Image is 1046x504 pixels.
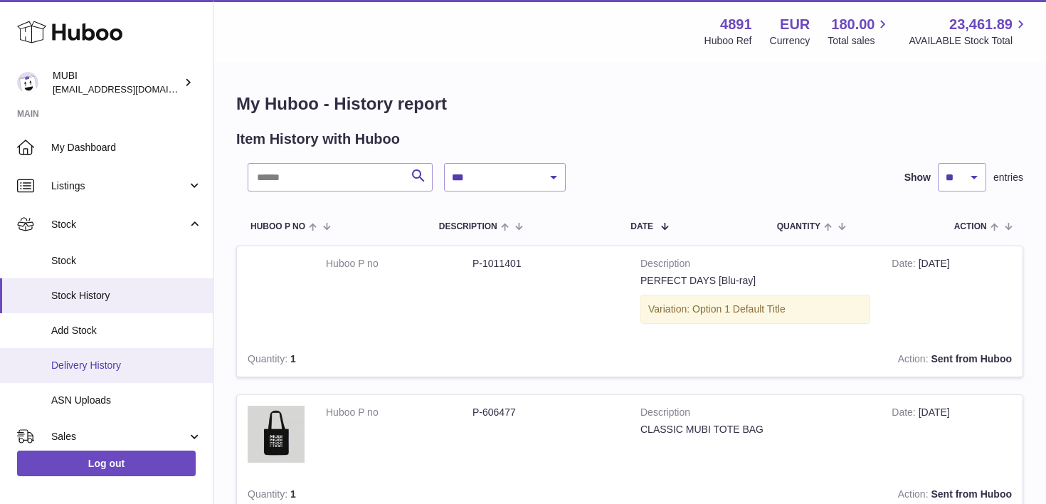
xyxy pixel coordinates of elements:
[780,15,810,34] strong: EUR
[51,254,202,268] span: Stock
[17,451,196,476] a: Log out
[326,406,472,419] dt: Huboo P no
[909,34,1029,48] span: AVAILABLE Stock Total
[828,34,891,48] span: Total sales
[472,406,619,419] dd: P-606477
[892,258,918,273] strong: Date
[53,69,181,96] div: MUBI
[51,218,187,231] span: Stock
[931,353,1012,364] strong: Sent from Huboo
[51,179,187,193] span: Listings
[904,171,931,184] label: Show
[640,295,870,324] div: Variation: Option 1 Default Title
[898,488,931,503] strong: Action
[898,353,931,368] strong: Action
[881,246,1023,342] td: [DATE]
[326,257,472,271] dt: Huboo P no
[993,171,1023,184] span: entries
[630,395,881,477] td: CLASSIC MUBI TOTE BAG
[770,34,810,48] div: Currency
[931,488,1012,500] strong: Sent from Huboo
[954,222,987,231] span: Action
[51,394,202,407] span: ASN Uploads
[640,257,870,274] strong: Description
[439,222,497,231] span: Description
[53,83,209,95] span: [EMAIL_ADDRESS][DOMAIN_NAME]
[51,289,202,303] span: Stock History
[892,406,918,421] strong: Date
[236,130,400,149] h2: Item History with Huboo
[472,257,619,271] dd: P-1011401
[640,406,870,423] strong: Description
[250,222,305,231] span: Huboo P no
[831,15,875,34] span: 180.00
[949,15,1013,34] span: 23,461.89
[51,430,187,443] span: Sales
[17,72,38,93] img: shop@mubi.com
[248,406,305,463] img: 1669387137.png
[630,222,653,231] span: Date
[236,93,1023,115] h1: My Huboo - History report
[248,488,290,503] strong: Quantity
[248,353,290,368] strong: Quantity
[51,359,202,372] span: Delivery History
[630,246,881,342] td: PERFECT DAYS [Blu-ray]
[704,34,752,48] div: Huboo Ref
[909,15,1029,48] a: 23,461.89 AVAILABLE Stock Total
[51,141,202,154] span: My Dashboard
[720,15,752,34] strong: 4891
[51,324,202,337] span: Add Stock
[828,15,891,48] a: 180.00 Total sales
[237,342,379,377] td: 1
[881,395,1023,477] td: [DATE]
[777,222,820,231] span: Quantity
